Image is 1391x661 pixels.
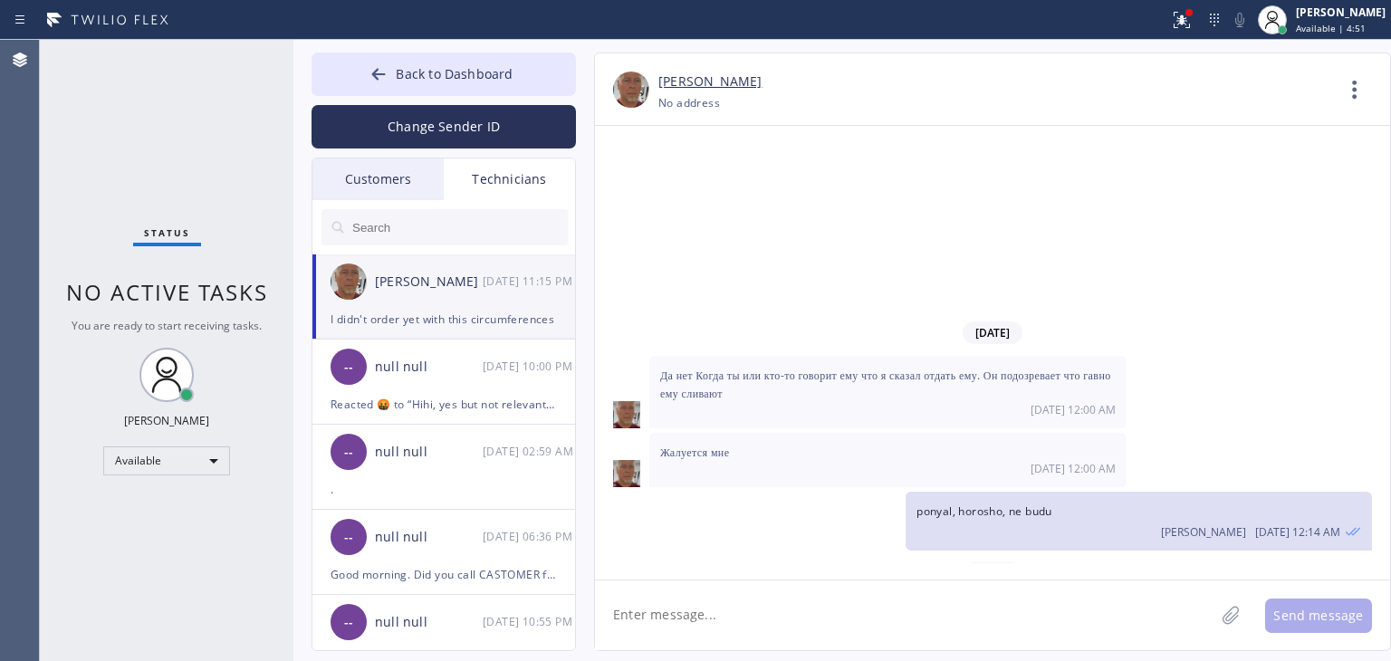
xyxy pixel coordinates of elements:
div: null null [375,612,483,633]
div: 08/18/2025 9:36 AM [483,526,577,547]
a: [PERSON_NAME] [658,72,762,92]
div: null null [375,442,483,463]
div: Good morning. Did you call CASTOMER for PI? [331,564,557,585]
span: You are ready to start receiving tasks. [72,318,262,333]
div: No address [658,92,720,113]
div: [PERSON_NAME] [375,272,483,292]
span: [DATE] 12:00 AM [1031,402,1116,417]
span: Жалуется мне [660,445,729,460]
span: [DATE] [963,562,1022,585]
div: Customers [312,158,444,200]
div: [PERSON_NAME] [1296,5,1386,20]
span: -- [344,612,353,633]
button: Back to Dashboard [312,53,576,96]
button: Send message [1265,599,1372,633]
div: Reacted 🤬 to “Hihi, yes but not relevant anymore, sorry” [331,394,557,415]
div: Available [103,446,230,475]
span: -- [344,442,353,463]
div: null null [375,357,483,378]
div: 08/20/2025 9:59 AM [483,441,577,462]
span: No active tasks [66,277,268,307]
span: [PERSON_NAME] [1161,524,1246,540]
div: 09/09/2025 9:14 AM [906,492,1372,551]
span: Available | 4:51 [1296,22,1366,34]
button: Change Sender ID [312,105,576,148]
img: d5dde4b83224b5b0dfd88976ef15868e.jpg [331,263,367,300]
div: 08/28/2025 9:00 AM [483,356,577,377]
div: I didn't order yet with this circumferences [331,309,557,330]
div: [PERSON_NAME] [124,413,209,428]
span: [DATE] 12:00 AM [1031,461,1116,476]
div: Technicians [444,158,575,200]
img: d5dde4b83224b5b0dfd88976ef15868e.jpg [613,72,649,108]
span: ponyal, horosho, ne budu [916,503,1052,519]
span: -- [344,527,353,548]
div: 09/12/2025 9:15 AM [483,271,577,292]
div: 08/15/2025 9:55 AM [483,611,577,632]
span: -- [344,357,353,378]
img: d5dde4b83224b5b0dfd88976ef15868e.jpg [613,401,640,428]
div: 09/09/2025 9:00 AM [649,433,1127,487]
span: Back to Dashboard [396,65,513,82]
button: Mute [1227,7,1252,33]
input: Search [350,209,568,245]
span: Да нет Когда ты или кто-то говорит ему что я сказал отдать ему. Он подозревает что гавно ему сливают [660,368,1111,400]
span: Status [144,226,190,239]
span: [DATE] [963,321,1022,344]
div: . [331,479,557,500]
div: 09/09/2025 9:00 AM [649,356,1127,427]
div: null null [375,527,483,548]
span: [DATE] 12:14 AM [1255,524,1340,540]
img: d5dde4b83224b5b0dfd88976ef15868e.jpg [613,460,640,487]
